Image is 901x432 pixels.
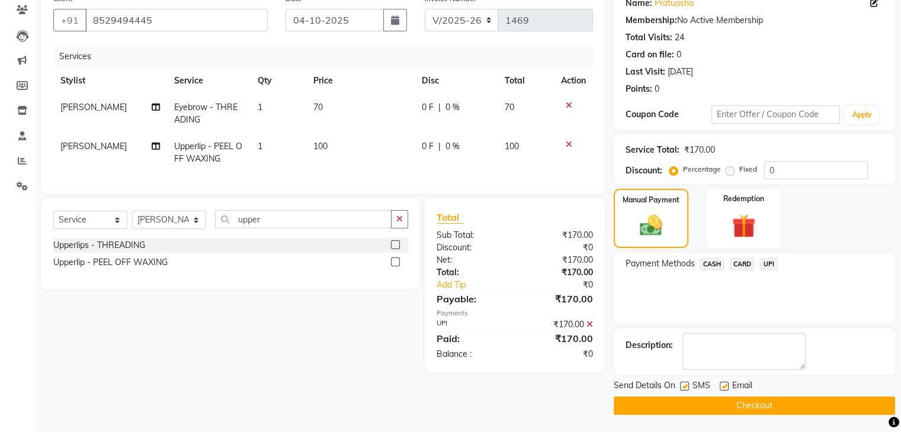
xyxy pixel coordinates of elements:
th: Action [554,67,593,94]
label: Fixed [739,164,757,175]
label: Percentage [683,164,721,175]
div: Discount: [428,241,515,254]
div: 24 [675,31,684,44]
span: 0 % [445,140,460,153]
label: Manual Payment [623,195,679,205]
div: Payable: [428,292,515,306]
div: Net: [428,254,515,266]
span: SMS [692,379,710,394]
div: Upperlip - PEEL OFF WAXING [53,256,168,269]
div: Description: [626,339,673,352]
span: Email [732,379,752,394]
span: UPI [759,257,778,271]
th: Total [498,67,554,94]
div: ₹0 [515,241,602,254]
span: 100 [313,141,328,151]
span: Upperlip - PEEL OFF WAXING [174,141,242,164]
img: _gift.svg [724,211,763,241]
span: Total [437,211,464,224]
div: [DATE] [668,66,693,78]
button: Checkout [614,396,895,415]
div: Paid: [428,331,515,346]
div: 0 [655,83,659,95]
span: | [438,140,441,153]
span: 1 [258,102,262,112]
button: +91 [53,9,86,31]
div: ₹170.00 [515,266,602,279]
div: Last Visit: [626,66,665,78]
span: Send Details On [614,379,675,394]
label: Redemption [723,194,764,204]
input: Search or Scan [215,210,392,228]
div: ₹170.00 [515,254,602,266]
th: Service [167,67,251,94]
div: ₹0 [529,279,601,291]
div: UPI [428,318,515,331]
div: Discount: [626,165,662,177]
a: Add Tip [428,279,529,291]
div: Service Total: [626,144,679,156]
div: ₹170.00 [515,229,602,241]
span: [PERSON_NAME] [60,102,127,112]
span: 1 [258,141,262,151]
div: Sub Total: [428,229,515,241]
span: [PERSON_NAME] [60,141,127,151]
div: Total: [428,266,515,279]
div: Services [54,46,602,67]
span: 70 [313,102,323,112]
div: Balance : [428,348,515,360]
div: Payments [437,308,593,318]
span: 0 F [422,140,434,153]
span: 70 [505,102,514,112]
th: Price [306,67,415,94]
th: Disc [415,67,498,94]
div: Upperlips - THREADING [53,239,145,252]
span: CASH [700,257,725,271]
span: Eyebrow - THREADING [174,102,238,125]
span: CARD [729,257,755,271]
span: 0 F [422,101,434,114]
span: 0 % [445,101,460,114]
div: ₹0 [515,348,602,360]
div: ₹170.00 [684,144,715,156]
div: 0 [676,49,681,61]
span: Payment Methods [626,257,695,270]
div: ₹170.00 [515,292,602,306]
div: Coupon Code [626,108,711,121]
div: Membership: [626,14,677,27]
input: Enter Offer / Coupon Code [711,105,841,124]
div: ₹170.00 [515,331,602,346]
div: No Active Membership [626,14,883,27]
img: _cash.svg [633,212,669,238]
div: Points: [626,83,652,95]
span: | [438,101,441,114]
div: Total Visits: [626,31,672,44]
button: Apply [845,106,878,124]
th: Stylist [53,67,167,94]
input: Search by Name/Mobile/Email/Code [85,9,268,31]
div: ₹170.00 [515,318,602,331]
div: Card on file: [626,49,674,61]
span: 100 [505,141,519,151]
th: Qty [251,67,306,94]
